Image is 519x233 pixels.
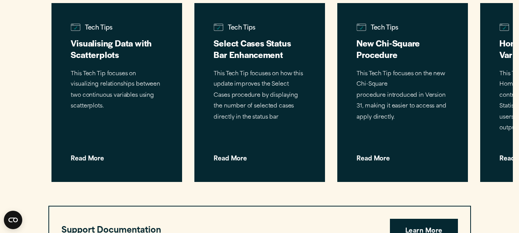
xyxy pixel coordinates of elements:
span: Read More [71,150,162,162]
img: negative data-computer browser-loading [357,23,366,32]
img: negative data-computer browser-loading [214,23,223,32]
h3: Visualising Data with Scatterplots [71,38,162,60]
span: Tech Tips [214,23,305,36]
img: negative data-computer browser-loading [71,23,80,32]
h3: New Chi-Square Procedure [357,38,448,60]
a: negative data-computer browser-loading positive data-computer browser-loadingTech Tips Select Cas... [194,3,325,182]
span: Read More [357,150,448,162]
span: Tech Tips [71,23,162,36]
span: Read More [214,150,305,162]
a: negative data-computer browser-loading positive data-computer browser-loadingTech Tips New Chi-Sq... [337,3,468,182]
button: Open CMP widget [4,211,22,229]
img: negative data-computer browser-loading [499,23,509,32]
p: This Tech Tip focuses on how this update improves the Select Cases procedure by displaying the nu... [214,69,305,123]
p: This Tech Tip focuses on visualizing relationships between two continuous variables using scatter... [71,69,162,112]
a: negative data-computer browser-loading positive data-computer browser-loadingTech Tips Visualisin... [51,3,182,182]
h3: Select Cases Status Bar Enhancement [214,38,305,60]
p: This Tech Tip focuses on the new Chi-Square procedure introduced in Version 31, making it easier ... [357,69,448,123]
span: Tech Tips [357,23,448,36]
